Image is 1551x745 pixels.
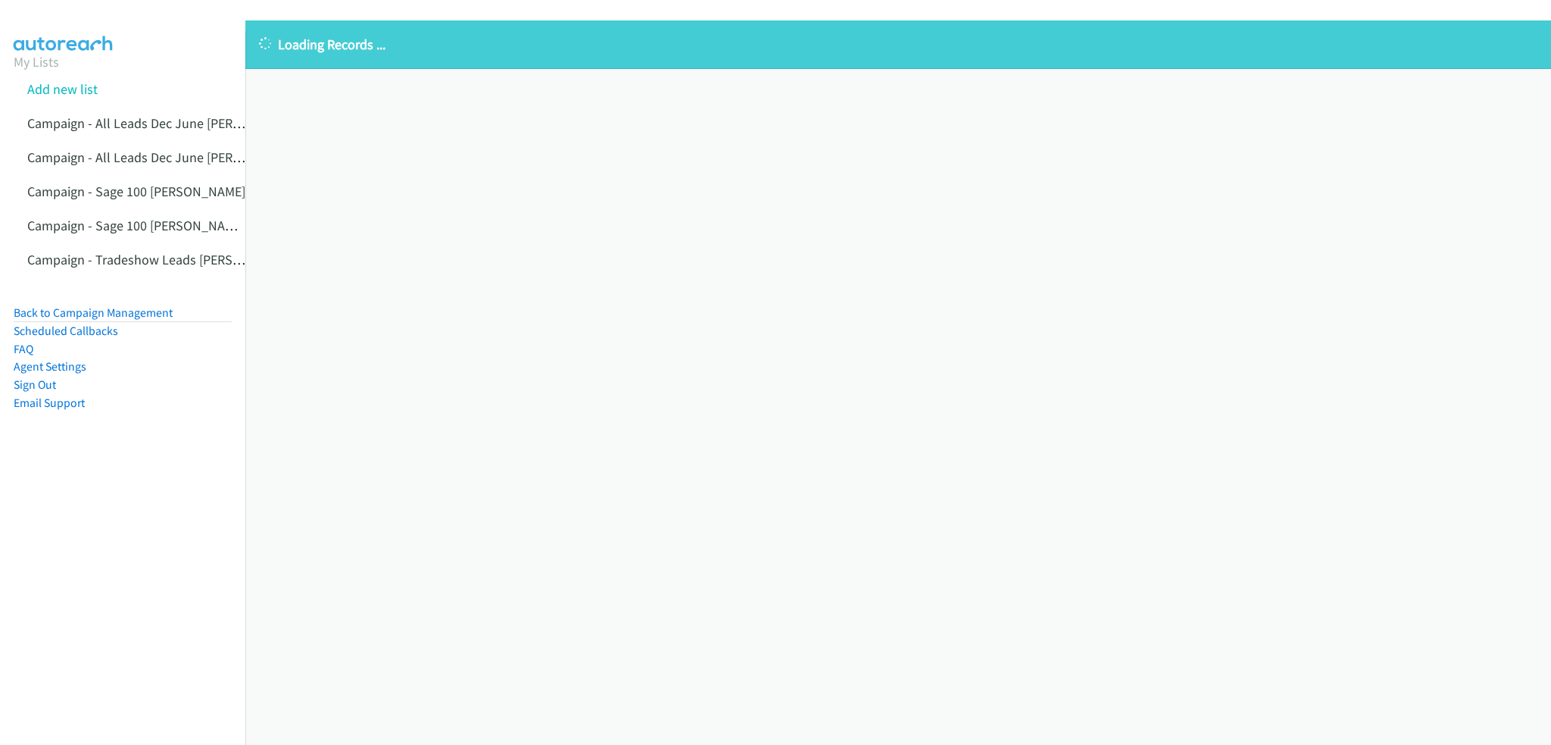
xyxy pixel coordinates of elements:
a: Campaign - All Leads Dec June [PERSON_NAME] [27,114,302,132]
a: Campaign - Tradeshow Leads [PERSON_NAME] Cloned [27,251,339,268]
a: Scheduled Callbacks [14,324,118,338]
a: Email Support [14,396,85,410]
a: Campaign - Sage 100 [PERSON_NAME] [27,183,245,200]
a: My Lists [14,53,59,70]
a: Agent Settings [14,359,86,374]
a: Add new list [27,80,98,98]
a: FAQ [14,342,33,356]
a: Sign Out [14,377,56,392]
a: Campaign - Sage 100 [PERSON_NAME] Cloned [27,217,289,234]
p: Loading Records ... [259,34,1537,55]
a: Campaign - All Leads Dec June [PERSON_NAME] Cloned [27,149,346,166]
a: Back to Campaign Management [14,305,173,320]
